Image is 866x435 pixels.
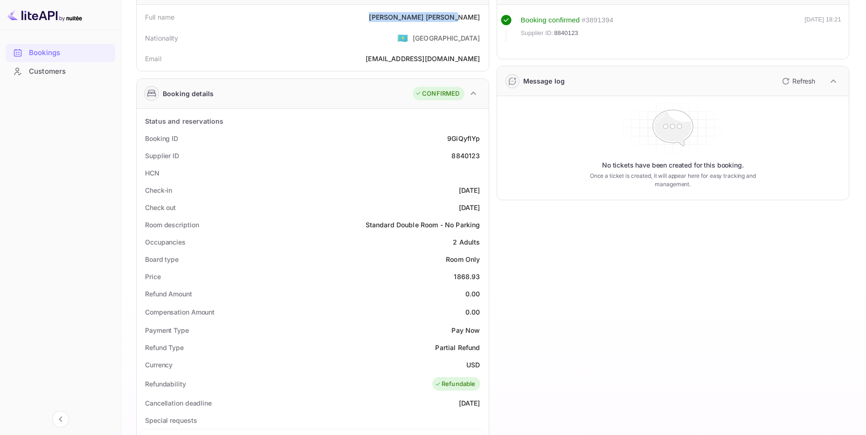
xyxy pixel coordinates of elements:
div: Nationality [145,33,179,43]
div: Special requests [145,415,197,425]
div: 9GiQyfIYp [447,133,480,143]
div: 0.00 [465,307,480,317]
div: Status and reservations [145,116,223,126]
div: Bookings [6,44,115,62]
div: Customers [29,66,111,77]
div: Room description [145,220,199,230]
div: # 3891394 [582,15,613,26]
div: Check out [145,203,176,212]
div: Full name [145,12,174,22]
div: [DATE] 18:21 [804,15,841,42]
div: Occupancies [145,237,186,247]
a: Customers [6,63,115,80]
div: Cancellation deadline [145,398,212,408]
span: 8840123 [554,28,578,38]
div: [DATE] [459,203,480,212]
div: Compensation Amount [145,307,215,317]
div: [DATE] [459,398,480,408]
div: Room Only [446,254,480,264]
div: Refundable [435,379,476,389]
p: Once a ticket is created, it will appear here for easy tracking and management. [578,172,768,189]
span: Supplier ID: [521,28,554,38]
div: Pay Now [451,325,480,335]
div: CONFIRMED [415,89,459,98]
div: Booking details [163,89,214,98]
img: LiteAPI logo [7,7,82,22]
div: 2 Adults [453,237,480,247]
span: United States [397,29,408,46]
div: Refund Type [145,343,184,352]
button: Collapse navigation [52,411,69,428]
div: Board type [145,254,179,264]
div: 0.00 [465,289,480,299]
div: HCN [145,168,159,178]
div: Email [145,54,161,63]
div: [EMAIL_ADDRESS][DOMAIN_NAME] [366,54,480,63]
div: Refund Amount [145,289,192,299]
p: Refresh [792,76,815,86]
div: Price [145,272,161,281]
div: Customers [6,63,115,81]
div: 1868.93 [454,272,480,281]
div: Bookings [29,48,111,58]
p: No tickets have been created for this booking. [602,161,744,170]
div: Check-in [145,185,172,195]
div: Refundability [145,379,186,389]
div: Partial Refund [435,343,480,352]
div: USD [466,360,480,370]
div: Booking confirmed [521,15,580,26]
div: 8840123 [451,151,480,161]
div: Message log [523,76,565,86]
div: Booking ID [145,133,178,143]
div: Payment Type [145,325,189,335]
div: Supplier ID [145,151,179,161]
a: Bookings [6,44,115,61]
div: [GEOGRAPHIC_DATA] [413,33,480,43]
button: Refresh [776,74,819,89]
div: [DATE] [459,185,480,195]
div: Currency [145,360,173,370]
div: Standard Double Room - No Parking [366,220,480,230]
div: [PERSON_NAME] [PERSON_NAME] [369,12,480,22]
